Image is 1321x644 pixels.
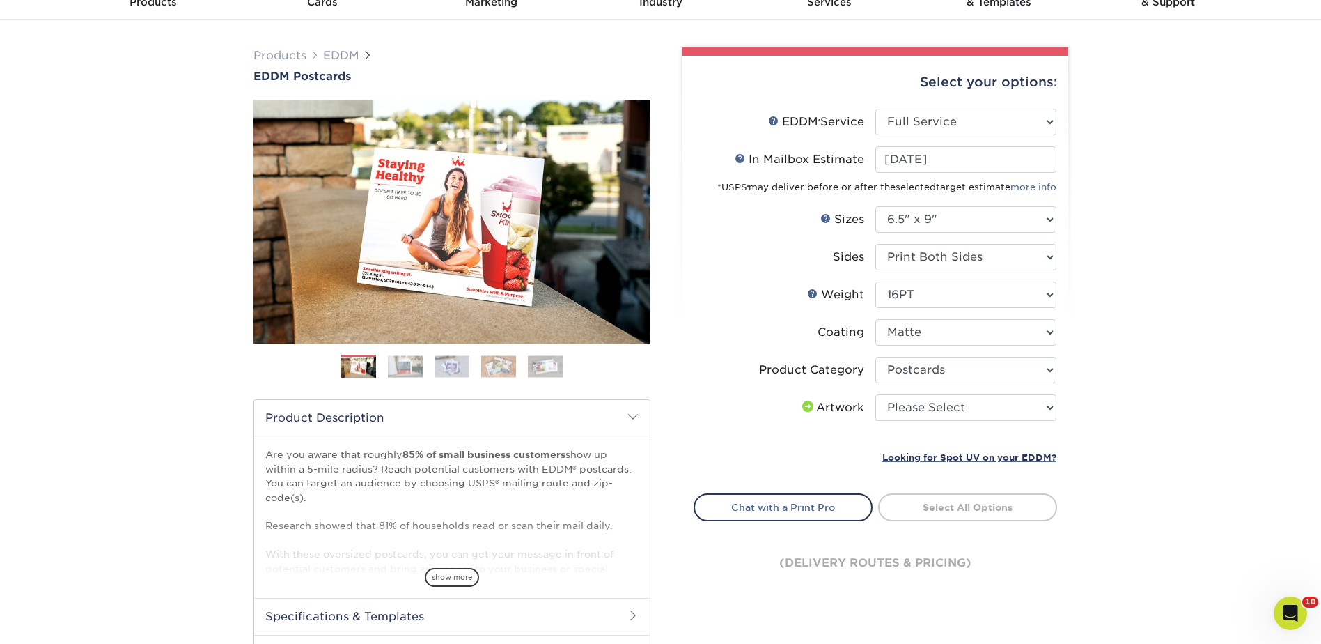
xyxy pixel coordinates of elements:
[896,182,936,192] span: selected
[3,601,118,639] iframe: Google Customer Reviews
[435,355,469,377] img: EDDM 03
[694,56,1057,109] div: Select your options:
[882,452,1056,463] small: Looking for Spot UV on your EDDM?
[253,70,650,83] a: EDDM Postcards
[254,400,650,436] h2: Product Description
[747,185,749,189] sup: ®
[528,355,563,377] img: EDDM 05
[820,211,864,228] div: Sizes
[1302,597,1318,608] span: 10
[253,70,351,83] span: EDDM Postcards
[425,568,479,587] span: show more
[807,286,864,303] div: Weight
[1274,597,1307,630] iframe: Intercom live chat
[875,146,1056,173] input: Select Date
[402,449,565,460] strong: 85% of small business customers
[735,151,864,168] div: In Mailbox Estimate
[388,355,423,377] img: EDDM 02
[818,118,820,124] sup: ®
[694,521,1057,605] div: (delivery routes & pricing)
[768,114,864,130] div: EDDM Service
[717,182,1056,192] small: *USPS may deliver before or after the target estimate
[323,49,359,62] a: EDDM
[882,450,1056,463] a: Looking for Spot UV on your EDDM?
[833,249,864,266] div: Sides
[759,362,864,378] div: Product Category
[878,493,1057,521] a: Select All Options
[818,324,864,341] div: Coating
[341,355,376,380] img: EDDM 01
[1010,182,1056,192] a: more info
[481,355,516,377] img: EDDM 04
[253,49,306,62] a: Products
[253,84,650,359] img: EDDM Postcards 01
[694,493,873,521] a: Chat with a Print Pro
[799,399,864,416] div: Artwork
[254,598,650,634] h2: Specifications & Templates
